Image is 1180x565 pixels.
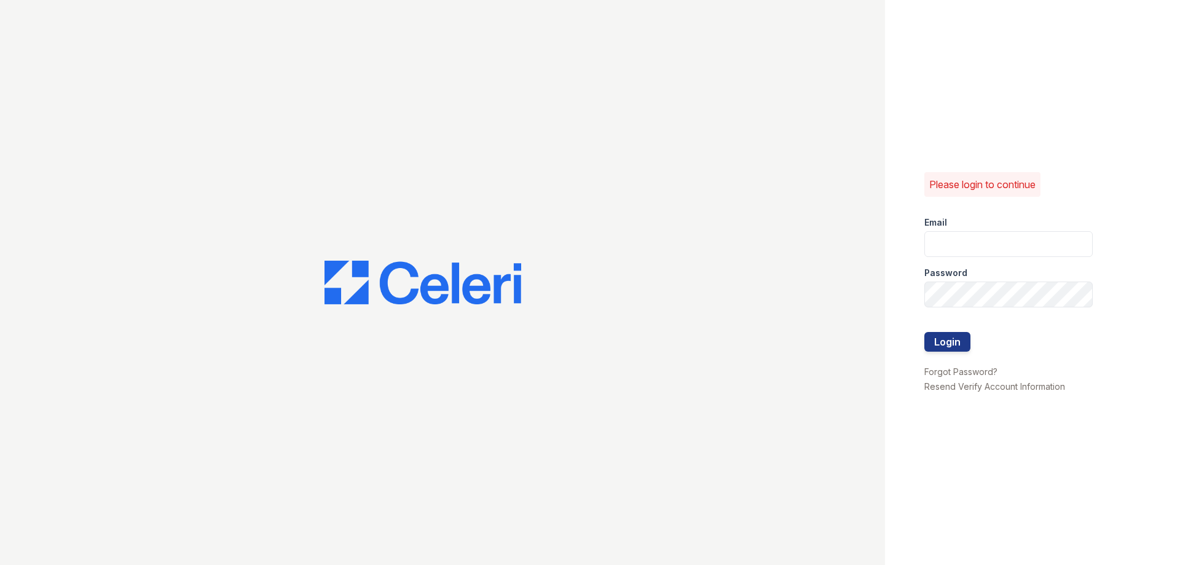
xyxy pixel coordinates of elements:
label: Password [924,267,967,279]
label: Email [924,216,947,229]
img: CE_Logo_Blue-a8612792a0a2168367f1c8372b55b34899dd931a85d93a1a3d3e32e68fde9ad4.png [324,261,521,305]
p: Please login to continue [929,177,1036,192]
a: Forgot Password? [924,366,997,377]
button: Login [924,332,970,352]
a: Resend Verify Account Information [924,381,1065,392]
